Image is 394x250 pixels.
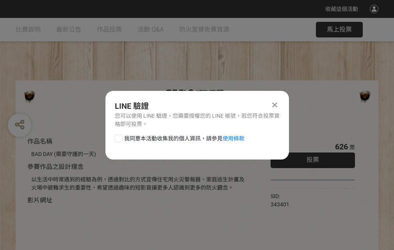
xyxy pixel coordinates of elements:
a: 比賽說明 [16,18,41,41]
div: 以生活中時常遇到的經驗為例，透過對比的方式宣傳住宅用火災警報器、家庭逃生計畫及火場中避難求生的重要性，希望透過趣味的短影音讓更多人認識到更多的防火觀念。 [31,176,247,192]
div: LINE 驗證 [115,100,280,112]
span: 投票 [307,156,319,163]
a: 活動 Q&A [137,18,164,41]
span: 我同意本活動收集我的個人資訊，請參見 [124,135,244,143]
a: 最新公告 [56,18,81,41]
iframe: Facebook Share [291,192,330,200]
span: 作品名稱 [27,138,52,145]
span: 最新公告 [56,26,81,33]
div: BAD DAY (需要守護的一天) [31,150,247,158]
span: 活動 Q&A [137,26,164,33]
button: 馬上投票 [316,22,363,37]
a: 防火宣導免費資源 [179,18,229,41]
span: 票 [349,144,355,151]
span: 防火宣導免費資源 [179,26,229,33]
span: 馬上投票 [327,26,352,33]
span: 比賽說明 [16,26,41,33]
a: 作品投票 [97,18,122,41]
span: 收藏這個活動 [325,6,358,12]
a: 使用條款 [223,135,244,142]
span: 影片網址 [27,197,52,204]
span: 參賽作品之設計理念 [27,163,84,170]
div: 您可以使用 LINE 驗證，您需要授權您的 LINE 帳號，若您符合投票資格即可投票。 [115,112,280,128]
span: SID: 343401 [271,193,289,207]
span: 作品投票 [97,26,122,33]
span: 626 [335,142,348,151]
